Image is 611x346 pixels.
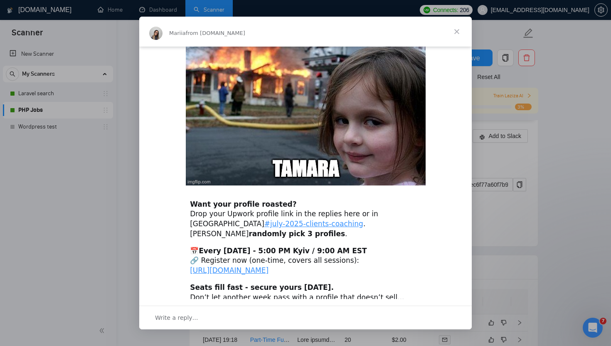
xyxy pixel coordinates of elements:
span: Close [442,17,472,47]
b: Want your profile roasted? [190,200,296,208]
a: [URL][DOMAIN_NAME] [190,266,269,274]
div: 📅 🔗 Register now (one-time, covers all sessions): ​ [190,246,421,276]
span: Mariia [169,30,186,36]
div: Open conversation and reply [139,306,472,329]
span: Write a reply… [155,312,198,323]
div: Drop your Upwork profile link in the replies here or in [GEOGRAPHIC_DATA] . [PERSON_NAME] . [190,200,421,239]
a: #july-2025-clients-coaching [264,220,363,228]
img: Profile image for Mariia [149,27,163,40]
b: Seats fill fast - secure yours [DATE]. [190,283,334,292]
span: from [DOMAIN_NAME] [186,30,245,36]
div: Don’t let another week pass with a profile that doesn’t sell... [190,283,421,303]
b: randomly pick 3 profiles [249,230,345,238]
b: Every [DATE] - 5:00 PM Kyiv / 9:00 AM EST [199,247,367,255]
